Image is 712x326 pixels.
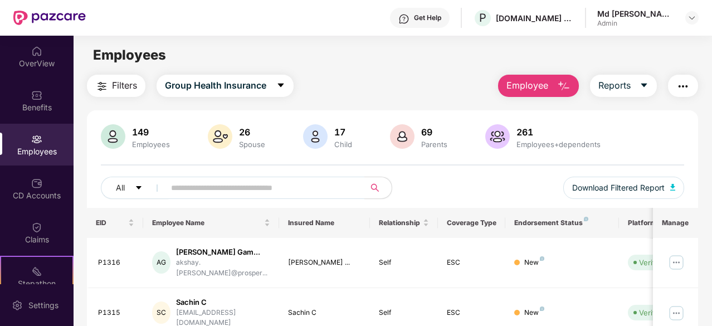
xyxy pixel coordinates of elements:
img: New Pazcare Logo [13,11,86,25]
img: svg+xml;base64,PHN2ZyB4bWxucz0iaHR0cDovL3d3dy53My5vcmcvMjAwMC9zdmciIHdpZHRoPSIyMSIgaGVpZ2h0PSIyMC... [31,266,42,277]
button: search [364,177,392,199]
span: Filters [112,79,137,93]
img: svg+xml;base64,PHN2ZyB4bWxucz0iaHR0cDovL3d3dy53My5vcmcvMjAwMC9zdmciIHhtbG5zOnhsaW5rPSJodHRwOi8vd3... [101,124,125,149]
div: [DOMAIN_NAME] PRIVATE LIMITED [496,13,574,23]
div: Verified [639,307,666,318]
div: Md [PERSON_NAME] [597,8,675,19]
img: svg+xml;base64,PHN2ZyB4bWxucz0iaHR0cDovL3d3dy53My5vcmcvMjAwMC9zdmciIHhtbG5zOnhsaW5rPSJodHRwOi8vd3... [670,184,676,191]
span: caret-down [135,184,143,193]
img: manageButton [667,304,685,322]
div: Verified [639,257,666,268]
div: P1316 [98,257,135,268]
span: Relationship [379,218,421,227]
span: All [116,182,125,194]
div: Get Help [414,13,441,22]
button: Reportscaret-down [590,75,657,97]
div: New [524,308,544,318]
button: Group Health Insurancecaret-down [157,75,294,97]
img: svg+xml;base64,PHN2ZyB4bWxucz0iaHR0cDovL3d3dy53My5vcmcvMjAwMC9zdmciIHdpZHRoPSI4IiBoZWlnaHQ9IjgiIH... [584,217,588,221]
img: svg+xml;base64,PHN2ZyB4bWxucz0iaHR0cDovL3d3dy53My5vcmcvMjAwMC9zdmciIHhtbG5zOnhsaW5rPSJodHRwOi8vd3... [303,124,328,149]
span: Employee [506,79,548,93]
img: manageButton [667,254,685,271]
div: [PERSON_NAME] ... [288,257,361,268]
div: ESC [447,308,497,318]
div: [PERSON_NAME] Gam... [176,247,270,257]
div: Settings [25,300,62,311]
div: 69 [419,126,450,138]
th: EID [87,208,144,238]
div: Spouse [237,140,267,149]
img: svg+xml;base64,PHN2ZyB4bWxucz0iaHR0cDovL3d3dy53My5vcmcvMjAwMC9zdmciIHhtbG5zOnhsaW5rPSJodHRwOi8vd3... [485,124,510,149]
img: svg+xml;base64,PHN2ZyB4bWxucz0iaHR0cDovL3d3dy53My5vcmcvMjAwMC9zdmciIHdpZHRoPSI4IiBoZWlnaHQ9IjgiIH... [540,256,544,261]
img: svg+xml;base64,PHN2ZyB4bWxucz0iaHR0cDovL3d3dy53My5vcmcvMjAwMC9zdmciIHdpZHRoPSIyNCIgaGVpZ2h0PSIyNC... [676,80,690,93]
img: svg+xml;base64,PHN2ZyBpZD0iRW1wbG95ZWVzIiB4bWxucz0iaHR0cDovL3d3dy53My5vcmcvMjAwMC9zdmciIHdpZHRoPS... [31,134,42,145]
div: Child [332,140,354,149]
span: P [479,11,486,25]
img: svg+xml;base64,PHN2ZyBpZD0iQmVuZWZpdHMiIHhtbG5zPSJodHRwOi8vd3d3LnczLm9yZy8yMDAwL3N2ZyIgd2lkdGg9Ij... [31,90,42,101]
div: 26 [237,126,267,138]
div: Self [379,308,429,318]
img: svg+xml;base64,PHN2ZyBpZD0iRHJvcGRvd24tMzJ4MzIiIHhtbG5zPSJodHRwOi8vd3d3LnczLm9yZy8yMDAwL3N2ZyIgd2... [687,13,696,22]
span: caret-down [276,81,285,91]
div: Platform Status [628,218,689,227]
div: Employees+dependents [514,140,603,149]
span: Employee Name [152,218,262,227]
img: svg+xml;base64,PHN2ZyB4bWxucz0iaHR0cDovL3d3dy53My5vcmcvMjAwMC9zdmciIHdpZHRoPSI4IiBoZWlnaHQ9IjgiIH... [540,306,544,311]
div: New [524,257,544,268]
button: Employee [498,75,579,97]
img: svg+xml;base64,PHN2ZyBpZD0iU2V0dGluZy0yMHgyMCIgeG1sbnM9Imh0dHA6Ly93d3cudzMub3JnLzIwMDAvc3ZnIiB3aW... [12,300,23,311]
span: Employees [93,47,166,63]
span: caret-down [640,81,648,91]
div: 17 [332,126,354,138]
div: Sachin C [288,308,361,318]
img: svg+xml;base64,PHN2ZyB4bWxucz0iaHR0cDovL3d3dy53My5vcmcvMjAwMC9zdmciIHhtbG5zOnhsaW5rPSJodHRwOi8vd3... [208,124,232,149]
div: AG [152,251,170,274]
div: 261 [514,126,603,138]
span: search [364,183,386,192]
span: Group Health Insurance [165,79,266,93]
span: Reports [598,79,631,93]
div: Parents [419,140,450,149]
div: SC [152,301,170,324]
div: 149 [130,126,172,138]
div: Endorsement Status [514,218,609,227]
div: ESC [447,257,497,268]
th: Employee Name [143,208,279,238]
div: P1315 [98,308,135,318]
th: Insured Name [279,208,370,238]
img: svg+xml;base64,PHN2ZyBpZD0iQ2xhaW0iIHhtbG5zPSJodHRwOi8vd3d3LnczLm9yZy8yMDAwL3N2ZyIgd2lkdGg9IjIwIi... [31,222,42,233]
button: Filters [87,75,145,97]
img: svg+xml;base64,PHN2ZyBpZD0iSGVscC0zMngzMiIgeG1sbnM9Imh0dHA6Ly93d3cudzMub3JnLzIwMDAvc3ZnIiB3aWR0aD... [398,13,409,25]
img: svg+xml;base64,PHN2ZyB4bWxucz0iaHR0cDovL3d3dy53My5vcmcvMjAwMC9zdmciIHdpZHRoPSIyNCIgaGVpZ2h0PSIyNC... [95,80,109,93]
button: Allcaret-down [101,177,169,199]
th: Manage [653,208,698,238]
div: Employees [130,140,172,149]
span: Download Filtered Report [572,182,665,194]
div: Admin [597,19,675,28]
div: Sachin C [176,297,270,308]
th: Coverage Type [438,208,506,238]
img: svg+xml;base64,PHN2ZyBpZD0iSG9tZSIgeG1sbnM9Imh0dHA6Ly93d3cudzMub3JnLzIwMDAvc3ZnIiB3aWR0aD0iMjAiIG... [31,46,42,57]
img: svg+xml;base64,PHN2ZyBpZD0iQ0RfQWNjb3VudHMiIGRhdGEtbmFtZT0iQ0QgQWNjb3VudHMiIHhtbG5zPSJodHRwOi8vd3... [31,178,42,189]
img: svg+xml;base64,PHN2ZyB4bWxucz0iaHR0cDovL3d3dy53My5vcmcvMjAwMC9zdmciIHhtbG5zOnhsaW5rPSJodHRwOi8vd3... [390,124,414,149]
th: Relationship [370,208,438,238]
div: akshay.[PERSON_NAME]@prosper... [176,257,270,279]
div: Self [379,257,429,268]
img: svg+xml;base64,PHN2ZyB4bWxucz0iaHR0cDovL3d3dy53My5vcmcvMjAwMC9zdmciIHhtbG5zOnhsaW5rPSJodHRwOi8vd3... [557,80,570,93]
button: Download Filtered Report [563,177,685,199]
div: Stepathon [1,278,72,289]
span: EID [96,218,126,227]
